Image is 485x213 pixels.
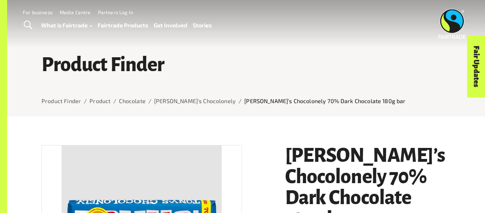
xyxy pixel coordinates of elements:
a: Fairtrade Products [98,20,148,31]
a: Get Involved [154,20,187,31]
a: Stories [193,20,212,31]
a: Chocolate [119,97,145,104]
a: For business [23,9,53,15]
a: Product Finder [42,97,81,104]
a: What is Fairtrade [41,20,92,31]
a: Partners Log In [98,9,133,15]
p: [PERSON_NAME]’s Chocolonely 70% Dark Chocolate 180g bar [244,97,405,105]
nav: breadcrumb [42,97,451,105]
a: Product [89,97,110,104]
li: / [148,97,151,105]
img: Fairtrade Australia New Zealand logo [438,9,466,39]
a: [PERSON_NAME]'s Chocolonely [154,97,236,104]
a: Media Centre [60,9,91,15]
li: / [84,97,87,105]
li: / [113,97,116,105]
h1: Product Finder [42,54,451,76]
a: Toggle Search [19,16,37,34]
li: / [239,97,241,105]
